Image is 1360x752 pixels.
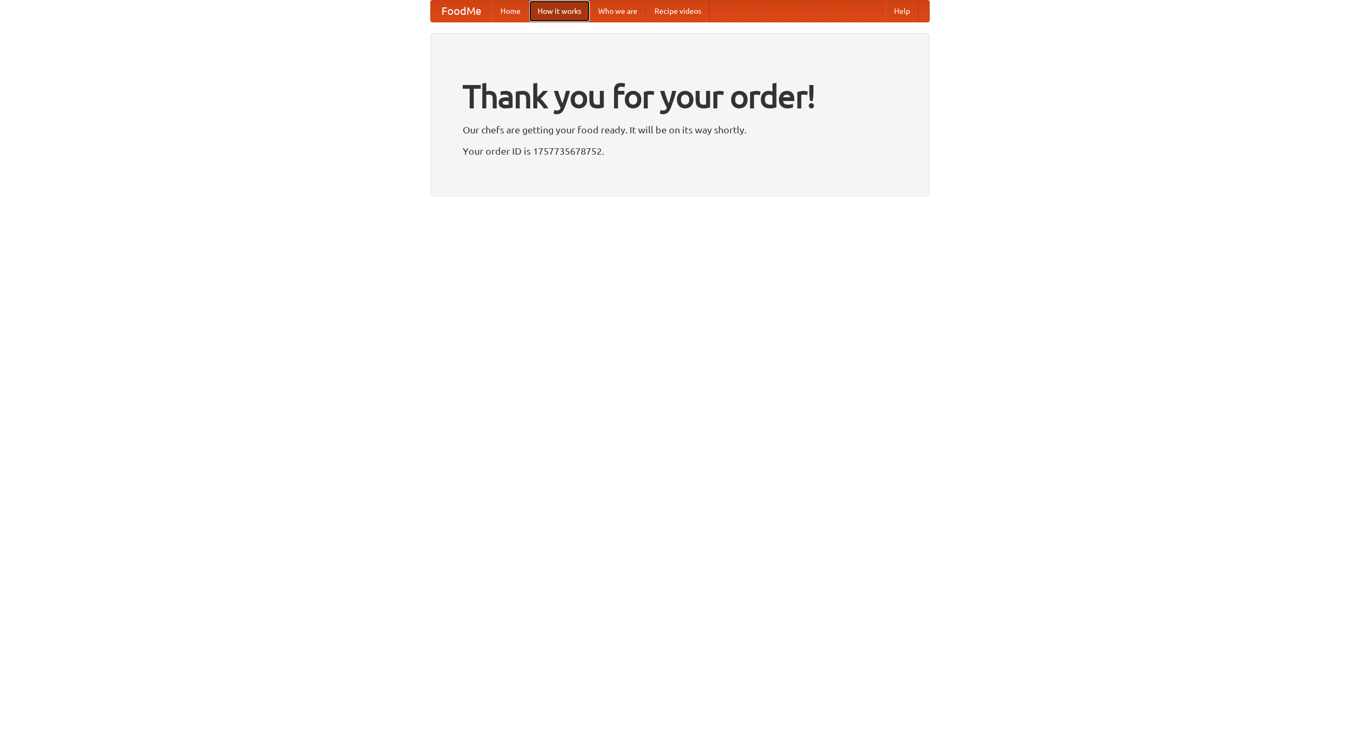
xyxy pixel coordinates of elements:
[529,1,590,22] a: How it works
[646,1,710,22] a: Recipe videos
[463,71,897,122] h1: Thank you for your order!
[431,1,492,22] a: FoodMe
[463,122,897,138] p: Our chefs are getting your food ready. It will be on its way shortly.
[590,1,646,22] a: Who we are
[886,1,919,22] a: Help
[463,143,897,159] p: Your order ID is 1757735678752.
[492,1,529,22] a: Home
